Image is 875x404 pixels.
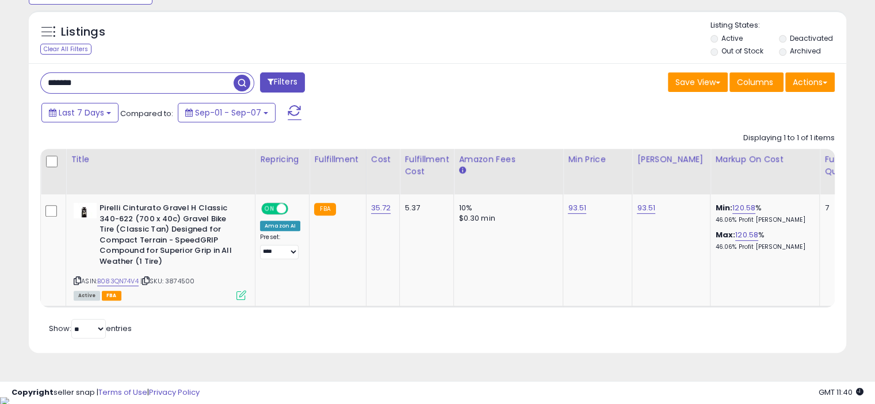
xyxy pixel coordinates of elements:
[140,276,194,286] span: | SKU: 3874500
[568,202,586,214] a: 93.51
[668,72,728,92] button: Save View
[735,229,758,241] a: 120.58
[710,149,820,194] th: The percentage added to the cost of goods (COGS) that forms the calculator for Min & Max prices.
[710,20,846,31] p: Listing States:
[637,153,705,166] div: [PERSON_NAME]
[149,387,200,398] a: Privacy Policy
[458,213,554,224] div: $0.30 min
[49,323,132,334] span: Show: entries
[100,203,239,270] b: Pirelli Cinturato Gravel H Classic 340-622 (700 x 40c) Gravel Bike Tire (Classic Tan) Designed fo...
[715,202,732,213] b: Min:
[721,46,763,56] label: Out of Stock
[40,44,91,55] div: Clear All Filters
[260,221,300,231] div: Amazon AI
[260,233,300,259] div: Preset:
[729,72,784,92] button: Columns
[743,133,835,144] div: Displaying 1 to 1 of 1 items
[98,387,147,398] a: Terms of Use
[61,24,105,40] h5: Listings
[260,153,304,166] div: Repricing
[286,204,305,214] span: OFF
[12,387,200,398] div: seller snap | |
[715,216,811,224] p: 46.06% Profit [PERSON_NAME]
[715,203,811,224] div: %
[74,203,97,218] img: 21GoYewdKNL._SL40_.jpg
[260,72,305,93] button: Filters
[74,291,100,301] span: All listings currently available for purchase on Amazon
[824,153,864,178] div: Fulfillable Quantity
[789,33,832,43] label: Deactivated
[458,203,554,213] div: 10%
[120,108,173,119] span: Compared to:
[824,203,860,213] div: 7
[262,204,277,214] span: ON
[371,202,391,214] a: 35.72
[12,387,54,398] strong: Copyright
[785,72,835,92] button: Actions
[59,107,104,118] span: Last 7 Days
[404,203,445,213] div: 5.37
[314,153,361,166] div: Fulfillment
[715,243,811,251] p: 46.06% Profit [PERSON_NAME]
[404,153,449,178] div: Fulfillment Cost
[568,153,627,166] div: Min Price
[41,103,119,122] button: Last 7 Days
[458,166,465,176] small: Amazon Fees.
[314,203,335,216] small: FBA
[715,153,815,166] div: Markup on Cost
[178,103,276,122] button: Sep-01 - Sep-07
[74,203,246,299] div: ASIN:
[458,153,558,166] div: Amazon Fees
[819,387,863,398] span: 2025-09-15 11:40 GMT
[97,276,139,286] a: B083QN74V4
[715,229,735,240] b: Max:
[715,230,811,251] div: %
[102,291,121,301] span: FBA
[732,202,755,214] a: 120.58
[789,46,820,56] label: Archived
[637,202,655,214] a: 93.51
[195,107,261,118] span: Sep-01 - Sep-07
[721,33,743,43] label: Active
[71,153,250,166] div: Title
[737,76,773,88] span: Columns
[371,153,395,166] div: Cost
